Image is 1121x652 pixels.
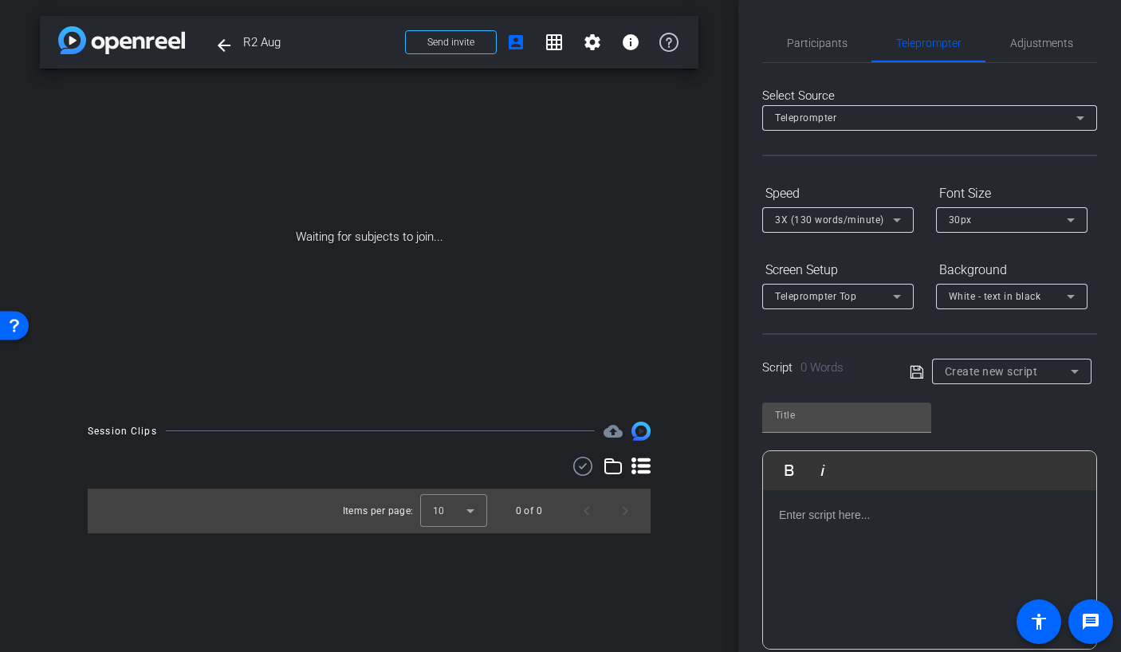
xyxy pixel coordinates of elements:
[631,422,651,441] img: Session clips
[58,26,185,54] img: app-logo
[936,180,1088,207] div: Font Size
[427,36,474,49] span: Send invite
[808,454,838,486] button: Italic (⌘I)
[949,291,1041,302] span: White - text in black
[40,69,698,406] div: Waiting for subjects to join...
[606,492,644,530] button: Next page
[787,37,848,49] span: Participants
[775,112,836,124] span: Teleprompter
[775,291,856,302] span: Teleprompter Top
[516,503,542,519] div: 0 of 0
[243,26,395,58] span: R2 Aug
[604,422,623,441] mat-icon: cloud_upload
[949,214,972,226] span: 30px
[936,257,1088,284] div: Background
[545,33,564,52] mat-icon: grid_on
[506,33,525,52] mat-icon: account_box
[405,30,497,54] button: Send invite
[762,180,914,207] div: Speed
[583,33,602,52] mat-icon: settings
[774,454,804,486] button: Bold (⌘B)
[800,360,844,375] span: 0 Words
[568,492,606,530] button: Previous page
[775,214,884,226] span: 3X (130 words/minute)
[214,36,234,55] mat-icon: arrow_back
[762,359,887,377] div: Script
[343,503,414,519] div: Items per page:
[775,406,918,425] input: Title
[1029,612,1048,631] mat-icon: accessibility
[762,87,1097,105] div: Select Source
[88,423,157,439] div: Session Clips
[945,365,1038,378] span: Create new script
[1010,37,1073,49] span: Adjustments
[604,422,623,441] span: Destinations for your clips
[1081,612,1100,631] mat-icon: message
[896,37,962,49] span: Teleprompter
[621,33,640,52] mat-icon: info
[762,257,914,284] div: Screen Setup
